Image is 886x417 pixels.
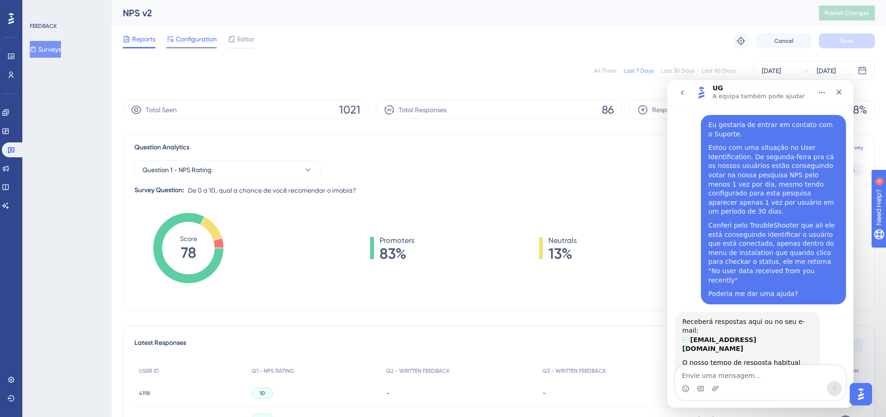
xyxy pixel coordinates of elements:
[853,102,867,117] span: 8%
[702,67,735,74] div: Last 90 Days
[142,164,212,175] span: Question 1 - NPS Rating
[139,390,150,397] span: 4198
[237,34,254,45] span: Editor
[624,67,653,74] div: Last 7 Days
[840,37,853,45] span: Save
[252,367,294,375] span: Q1 - NPS RATING
[180,235,197,242] tspan: Score
[181,244,196,262] tspan: 78
[176,34,217,45] span: Configuration
[260,390,265,397] span: 10
[667,80,853,408] iframe: Intercom live chat
[134,142,189,153] span: Question Analytics
[847,380,875,408] iframe: UserGuiding AI Assistant Launcher
[123,7,796,20] div: NPS v2
[594,67,616,74] div: All Times
[386,389,533,397] div: -
[602,102,614,117] span: 86
[30,22,57,30] div: FEEDBACK
[139,367,159,375] span: USER ID
[380,235,414,246] span: Promoters
[762,65,781,76] div: [DATE]
[819,6,875,20] button: Publish Changes
[134,185,184,196] div: Survey Question:
[132,34,155,45] span: Reports
[661,67,694,74] div: Last 30 Days
[386,367,450,375] span: Q2 - WRITTEN FEEDBACK
[22,2,58,13] span: Need Help?
[756,34,812,48] button: Cancel
[188,185,356,196] span: De 0 a 10, qual a chance de você recomendar o imobia?
[339,102,360,117] span: 1021
[825,9,869,17] span: Publish Changes
[134,161,320,179] button: Question 1 - NPS Rating
[548,246,577,261] span: 13%
[652,104,697,115] span: Response Rate
[542,389,689,397] div: -
[65,5,67,12] div: 4
[819,34,875,48] button: Save
[774,37,793,45] span: Cancel
[817,65,836,76] div: [DATE]
[146,104,177,115] span: Total Seen
[542,367,606,375] span: Q3 - WRITTEN FEEDBACK
[548,235,577,246] span: Neutrals
[380,246,414,261] span: 83%
[134,337,186,354] span: Latest Responses
[399,104,446,115] span: Total Responses
[30,41,61,58] button: Surveys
